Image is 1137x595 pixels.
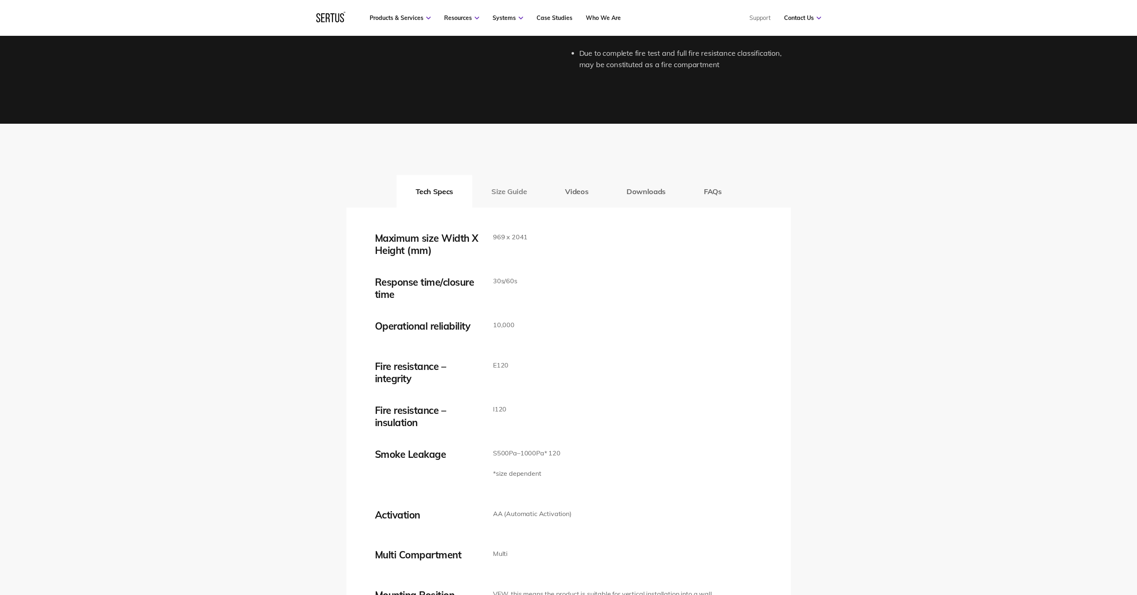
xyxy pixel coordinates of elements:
button: FAQs [685,175,741,208]
p: *size dependent [493,468,561,479]
a: Support [749,14,771,22]
p: 30s/60s [493,276,517,287]
p: 969 x 2041 [493,232,528,243]
p: I120 [493,404,506,415]
div: Fire resistance – insulation [375,404,481,429]
div: Response time/closure time [375,276,481,300]
a: Systems [493,14,523,22]
p: Multi [493,549,508,559]
div: Multi Compartment [375,549,481,561]
a: Resources [444,14,479,22]
p: S500Pa–1000Pa* 120 [493,448,561,459]
a: Contact Us [784,14,821,22]
div: Operational reliability [375,320,481,332]
button: Size Guide [472,175,546,208]
a: Products & Services [370,14,431,22]
p: AA (Automatic Activation) [493,509,572,519]
li: Due to complete fire test and full fire resistance classification, may be constituted as a fire c... [579,48,791,71]
div: Maximum size Width X Height (mm) [375,232,481,256]
div: Smoke Leakage [375,448,481,460]
button: Videos [546,175,607,208]
p: 10,000 [493,320,515,330]
p: E120 [493,360,508,371]
a: Who We Are [586,14,621,22]
button: Downloads [607,175,685,208]
div: Activation [375,509,481,521]
a: Case Studies [537,14,572,22]
div: Fire resistance – integrity [375,360,481,385]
